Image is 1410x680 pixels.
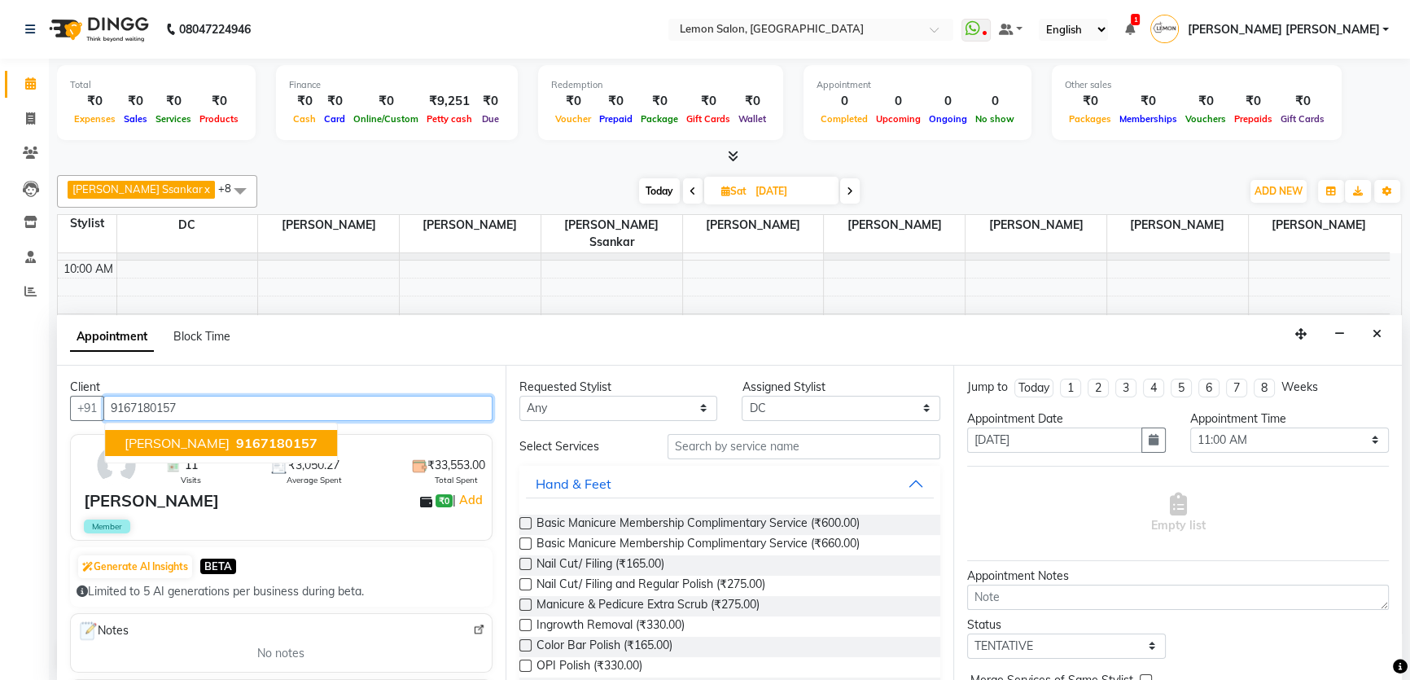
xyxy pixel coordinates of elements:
span: BETA [200,559,236,574]
img: Varsha Bittu Karmakar [1150,15,1179,43]
span: Total Spent [435,474,478,486]
div: Appointment Notes [967,568,1389,585]
div: ₹0 [682,92,734,111]
li: 5 [1171,379,1192,397]
img: avatar [93,441,140,489]
div: Appointment Date [967,410,1166,428]
span: Packages [1065,113,1115,125]
span: Ingrowth Removal (₹330.00) [536,616,685,637]
li: 2 [1088,379,1109,397]
span: No notes [257,645,304,662]
span: Products [195,113,243,125]
div: Stylist [58,215,116,232]
span: OPI Polish (₹330.00) [536,657,642,678]
span: Sat [717,185,751,197]
span: Package [637,113,682,125]
span: [PERSON_NAME] [824,215,965,235]
div: ₹0 [320,92,349,111]
li: 6 [1198,379,1220,397]
div: Total [70,78,243,92]
span: Voucher [551,113,595,125]
div: ₹0 [476,92,505,111]
li: 8 [1254,379,1275,397]
li: 1 [1060,379,1081,397]
div: 0 [925,92,971,111]
span: Prepaid [595,113,637,125]
div: 0 [971,92,1018,111]
input: 2025-09-06 [751,179,832,204]
span: Gift Cards [1276,113,1329,125]
span: 11 [185,457,198,474]
span: Manicure & Pedicure Extra Scrub (₹275.00) [536,596,760,616]
input: yyyy-mm-dd [967,428,1142,453]
div: ₹0 [70,92,120,111]
div: 10:00 AM [60,261,116,278]
li: 7 [1226,379,1247,397]
span: Petty cash [423,113,476,125]
span: Block Time [173,329,230,344]
span: Prepaids [1230,113,1276,125]
div: ₹0 [151,92,195,111]
span: Today [639,178,680,204]
span: ADD NEW [1255,185,1303,197]
span: Nail Cut/ Filing and Regular Polish (₹275.00) [536,576,765,596]
span: +8 [218,182,243,195]
div: 11:00 AM [60,314,116,331]
input: Search by service name [668,434,940,459]
button: Close [1365,322,1389,347]
div: Today [1018,379,1049,397]
button: ADD NEW [1250,180,1307,203]
span: No show [971,113,1018,125]
span: Basic Manicure Membership Complimentary Service (₹600.00) [536,515,860,535]
div: Other sales [1065,78,1329,92]
img: logo [42,7,153,52]
span: ₹33,553.00 [427,457,485,474]
div: ₹0 [289,92,320,111]
a: Add [456,490,484,510]
span: Vouchers [1181,113,1230,125]
span: [PERSON_NAME] [683,215,824,235]
div: Finance [289,78,505,92]
span: Sales [120,113,151,125]
a: x [203,182,210,195]
span: Services [151,113,195,125]
span: Member [84,520,130,533]
div: Select Services [507,438,656,455]
div: ₹0 [595,92,637,111]
span: [PERSON_NAME] [1249,215,1390,235]
span: [PERSON_NAME] [PERSON_NAME] [1187,21,1379,38]
span: Visits [181,474,201,486]
span: DC [117,215,258,235]
span: Cash [289,113,320,125]
span: [PERSON_NAME] [125,435,230,451]
div: ₹0 [1065,92,1115,111]
div: 0 [872,92,925,111]
span: Average Spent [287,474,342,486]
span: [PERSON_NAME] Ssankar [541,215,682,252]
span: Gift Cards [682,113,734,125]
span: | [453,490,484,510]
span: Ongoing [925,113,971,125]
a: 1 [1124,22,1134,37]
div: [PERSON_NAME] [84,489,219,513]
div: ₹0 [349,92,423,111]
div: ₹0 [551,92,595,111]
div: Redemption [551,78,770,92]
span: Card [320,113,349,125]
li: 4 [1143,379,1164,397]
li: 3 [1115,379,1136,397]
span: ₹3,050.27 [288,457,339,474]
div: Limited to 5 AI generations per business during beta. [77,583,486,600]
span: Nail Cut/ Filing (₹165.00) [536,555,664,576]
button: +91 [70,396,104,421]
button: Generate AI Insights [78,555,192,578]
div: Assigned Stylist [742,379,940,396]
span: [PERSON_NAME] [966,215,1106,235]
div: Hand & Feet [536,474,611,494]
span: [PERSON_NAME] [400,215,541,235]
span: Due [478,113,503,125]
span: Basic Manicure Membership Complimentary Service (₹660.00) [536,535,860,555]
div: Appointment [817,78,1018,92]
span: Wallet [734,113,770,125]
span: Empty list [1151,493,1206,534]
